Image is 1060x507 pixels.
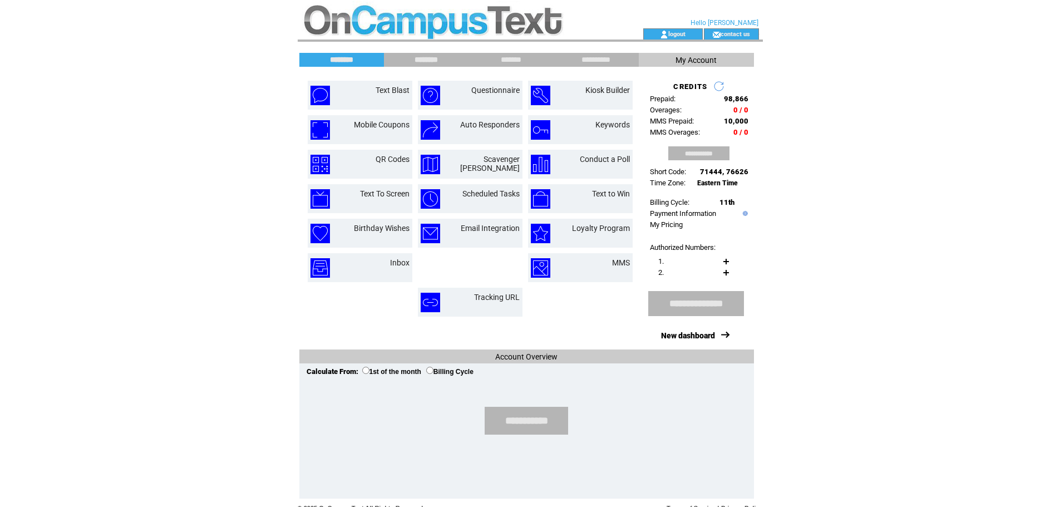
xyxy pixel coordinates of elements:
span: Short Code: [650,168,686,176]
img: qr-codes.png [310,155,330,174]
span: 1. [658,257,664,265]
span: Eastern Time [697,179,738,187]
span: My Account [676,56,717,65]
img: auto-responders.png [421,120,440,140]
a: Text to Win [592,189,630,198]
a: contact us [721,30,750,37]
img: text-to-screen.png [310,189,330,209]
img: contact_us_icon.gif [712,30,721,39]
img: email-integration.png [421,224,440,243]
span: 0 / 0 [733,106,748,114]
img: mms.png [531,258,550,278]
span: 98,866 [724,95,748,103]
a: Text Blast [376,86,410,95]
input: Billing Cycle [426,367,433,374]
span: Time Zone: [650,179,686,187]
a: Keywords [595,120,630,129]
a: Loyalty Program [572,224,630,233]
span: Hello [PERSON_NAME] [691,19,758,27]
a: New dashboard [661,331,715,340]
a: Tracking URL [474,293,520,302]
img: loyalty-program.png [531,224,550,243]
a: Payment Information [650,209,716,218]
span: Account Overview [495,352,558,361]
label: 1st of the month [362,368,421,376]
img: help.gif [740,211,748,216]
img: questionnaire.png [421,86,440,105]
a: Text To Screen [360,189,410,198]
img: text-to-win.png [531,189,550,209]
img: inbox.png [310,258,330,278]
a: Questionnaire [471,86,520,95]
span: Prepaid: [650,95,676,103]
a: logout [668,30,686,37]
a: Conduct a Poll [580,155,630,164]
img: keywords.png [531,120,550,140]
a: Mobile Coupons [354,120,410,129]
span: 11th [719,198,734,206]
span: MMS Overages: [650,128,700,136]
a: Scheduled Tasks [462,189,520,198]
label: Billing Cycle [426,368,474,376]
img: scavenger-hunt.png [421,155,440,174]
span: Overages: [650,106,682,114]
span: Billing Cycle: [650,198,689,206]
span: 0 / 0 [733,128,748,136]
img: kiosk-builder.png [531,86,550,105]
span: MMS Prepaid: [650,117,694,125]
a: QR Codes [376,155,410,164]
img: scheduled-tasks.png [421,189,440,209]
span: CREDITS [673,82,707,91]
a: My Pricing [650,220,683,229]
span: 2. [658,268,664,277]
a: Scavenger [PERSON_NAME] [460,155,520,173]
img: conduct-a-poll.png [531,155,550,174]
span: Calculate From: [307,367,358,376]
a: Birthday Wishes [354,224,410,233]
a: Kiosk Builder [585,86,630,95]
img: account_icon.gif [660,30,668,39]
span: 10,000 [724,117,748,125]
span: 71444, 76626 [700,168,748,176]
a: MMS [612,258,630,267]
a: Auto Responders [460,120,520,129]
img: mobile-coupons.png [310,120,330,140]
img: birthday-wishes.png [310,224,330,243]
a: Inbox [390,258,410,267]
img: tracking-url.png [421,293,440,312]
input: 1st of the month [362,367,369,374]
img: text-blast.png [310,86,330,105]
span: Authorized Numbers: [650,243,716,252]
a: Email Integration [461,224,520,233]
